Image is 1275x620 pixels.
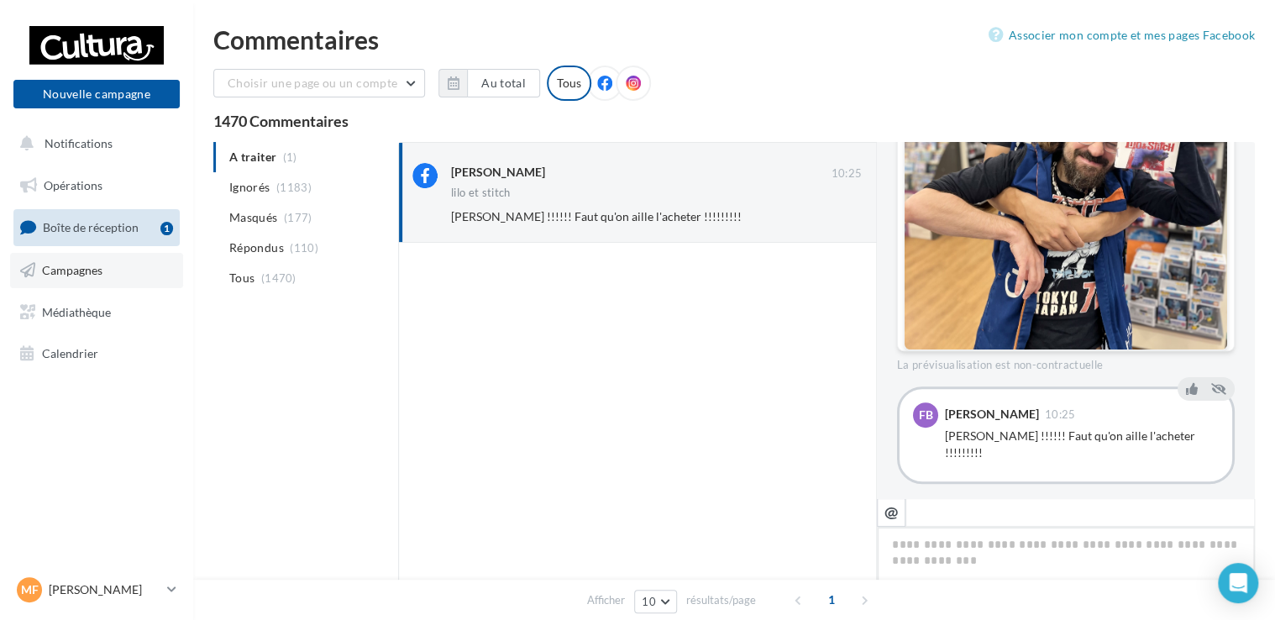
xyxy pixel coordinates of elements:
div: [PERSON_NAME] [451,164,545,181]
span: 10 [642,595,656,608]
div: [PERSON_NAME] [945,408,1039,420]
div: lilo et stitch [451,187,511,198]
button: 10 [634,590,677,613]
button: Au total [467,69,540,97]
span: 10:25 [1045,409,1076,420]
span: Boîte de réception [43,220,139,234]
a: Campagnes [10,253,183,288]
span: Choisir une page ou un compte [228,76,397,90]
span: 10:25 [831,166,862,181]
span: résultats/page [686,592,756,608]
button: Au total [438,69,540,97]
span: Notifications [45,136,113,150]
span: Masqués [229,209,277,226]
div: [PERSON_NAME] !!!!!! Faut qu'on aille l'acheter !!!!!!!!! [945,428,1219,461]
div: 1 [160,222,173,235]
a: Opérations [10,168,183,203]
div: Commentaires [213,27,1255,52]
span: Ignorés [229,179,270,196]
span: Médiathèque [42,304,111,318]
span: (110) [290,241,318,255]
button: Notifications [10,126,176,161]
span: (1470) [261,271,296,285]
span: (1183) [276,181,312,194]
div: Open Intercom Messenger [1218,563,1258,603]
span: Calendrier [42,346,98,360]
span: Campagnes [42,263,102,277]
a: Boîte de réception1 [10,209,183,245]
span: FB [919,407,933,423]
span: (177) [284,211,312,224]
div: 1470 Commentaires [213,113,1255,129]
span: Afficher [587,592,625,608]
span: Opérations [44,178,102,192]
p: [PERSON_NAME] [49,581,160,598]
button: Choisir une page ou un compte [213,69,425,97]
a: Médiathèque [10,295,183,330]
a: Associer mon compte et mes pages Facebook [989,25,1255,45]
span: Tous [229,270,254,286]
span: [PERSON_NAME] !!!!!! Faut qu'on aille l'acheter !!!!!!!!! [451,209,742,223]
a: MF [PERSON_NAME] [13,574,180,606]
button: @ [877,498,905,527]
button: Nouvelle campagne [13,80,180,108]
span: MF [21,581,39,598]
span: 1 [818,586,845,613]
span: Répondus [229,239,284,256]
div: La prévisualisation est non-contractuelle [897,351,1235,373]
a: Calendrier [10,336,183,371]
div: Tous [547,66,591,101]
i: @ [884,504,899,519]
